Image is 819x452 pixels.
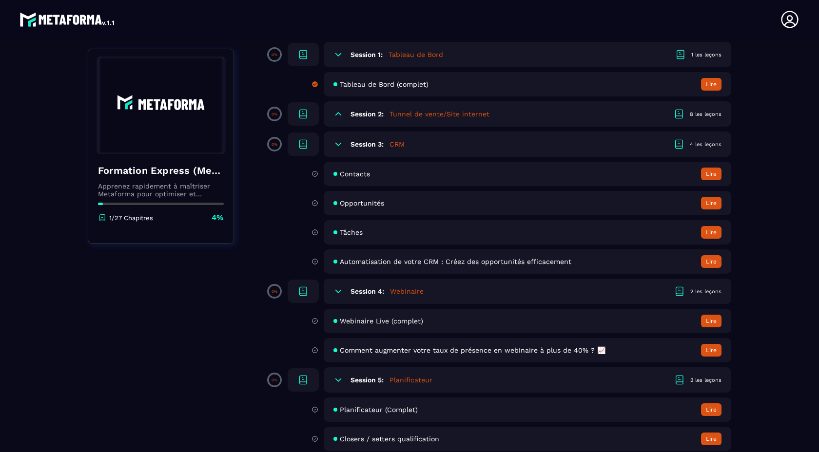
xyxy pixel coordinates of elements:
[340,258,571,265] span: Automatisation de votre CRM : Créez des opportunités efficacement
[272,289,277,294] p: 0%
[98,182,224,198] p: Apprenez rapidement à maîtriser Metaforma pour optimiser et automatiser votre business. 🚀
[351,140,384,148] h6: Session 3:
[389,50,443,59] h5: Tableau de Bord
[19,10,116,29] img: logo
[340,406,418,414] span: Planificateur (Complet)
[340,80,429,88] span: Tableau de Bord (complet)
[272,142,277,147] p: 0%
[351,51,383,58] h6: Session 1:
[96,56,226,154] img: banner
[690,377,721,384] div: 2 les leçons
[351,110,384,118] h6: Session 2:
[701,197,721,209] button: Lire
[390,139,405,149] h5: CRM
[701,78,721,91] button: Lire
[701,255,721,268] button: Lire
[701,315,721,327] button: Lire
[691,51,721,58] div: 1 les leçons
[701,226,721,239] button: Lire
[212,212,224,223] p: 4%
[390,109,489,119] h5: Tunnel de vente/Site internet
[701,344,721,357] button: Lire
[340,317,423,325] span: Webinaire Live (complet)
[98,164,224,177] h4: Formation Express (Metaforma)
[272,112,277,116] p: 0%
[351,287,384,295] h6: Session 4:
[340,170,370,178] span: Contacts
[340,199,384,207] span: Opportunités
[701,433,721,445] button: Lire
[272,53,277,57] p: 0%
[340,435,439,443] span: Closers / setters qualification
[690,141,721,148] div: 4 les leçons
[701,403,721,416] button: Lire
[340,346,605,354] span: Comment augmenter votre taux de présence en webinaire à plus de 40% ? 📈
[701,168,721,180] button: Lire
[340,228,363,236] span: Tâches
[390,286,424,296] h5: Webinaire
[109,214,153,222] p: 1/27 Chapitres
[390,375,432,385] h5: Planificateur
[690,111,721,118] div: 8 les leçons
[351,376,384,384] h6: Session 5:
[272,378,277,382] p: 0%
[690,288,721,295] div: 2 les leçons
